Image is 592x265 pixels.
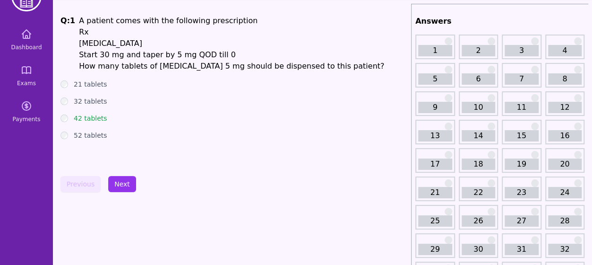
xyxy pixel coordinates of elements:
[548,159,582,170] a: 20
[418,215,452,227] a: 25
[11,44,42,51] span: Dashboard
[462,215,496,227] a: 26
[418,159,452,170] a: 17
[462,45,496,56] a: 2
[418,244,452,255] a: 29
[13,115,41,123] span: Payments
[4,23,49,57] a: Dashboard
[462,159,496,170] a: 18
[17,79,36,87] span: Exams
[505,130,539,141] a: 15
[74,97,107,106] label: 32 tablets
[60,15,75,72] h1: Q: 1
[4,95,49,129] a: Payments
[505,244,539,255] a: 31
[418,73,452,85] a: 5
[79,61,384,72] li: How many tablets of [MEDICAL_DATA] 5 mg should be dispensed to this patient?
[548,244,582,255] a: 32
[418,187,452,198] a: 21
[418,130,452,141] a: 13
[505,45,539,56] a: 3
[548,187,582,198] a: 24
[79,15,384,72] h1: A patient comes with the following prescription
[505,102,539,113] a: 11
[418,45,452,56] a: 1
[462,73,496,85] a: 6
[4,59,49,93] a: Exams
[418,102,452,113] a: 9
[108,176,136,192] button: Next
[505,215,539,227] a: 27
[74,79,107,89] label: 21 tablets
[505,159,539,170] a: 19
[462,187,496,198] a: 22
[548,102,582,113] a: 12
[462,130,496,141] a: 14
[548,215,582,227] a: 28
[505,73,539,85] a: 7
[415,16,584,27] h2: Answers
[79,26,384,38] li: Rx
[79,38,384,49] li: [MEDICAL_DATA]
[74,131,107,140] label: 52 tablets
[548,73,582,85] a: 8
[505,187,539,198] a: 23
[79,49,384,61] li: Start 30 mg and taper by 5 mg QOD till 0
[548,45,582,56] a: 4
[548,130,582,141] a: 16
[462,102,496,113] a: 10
[74,114,107,123] label: 42 tablets
[462,244,496,255] a: 30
